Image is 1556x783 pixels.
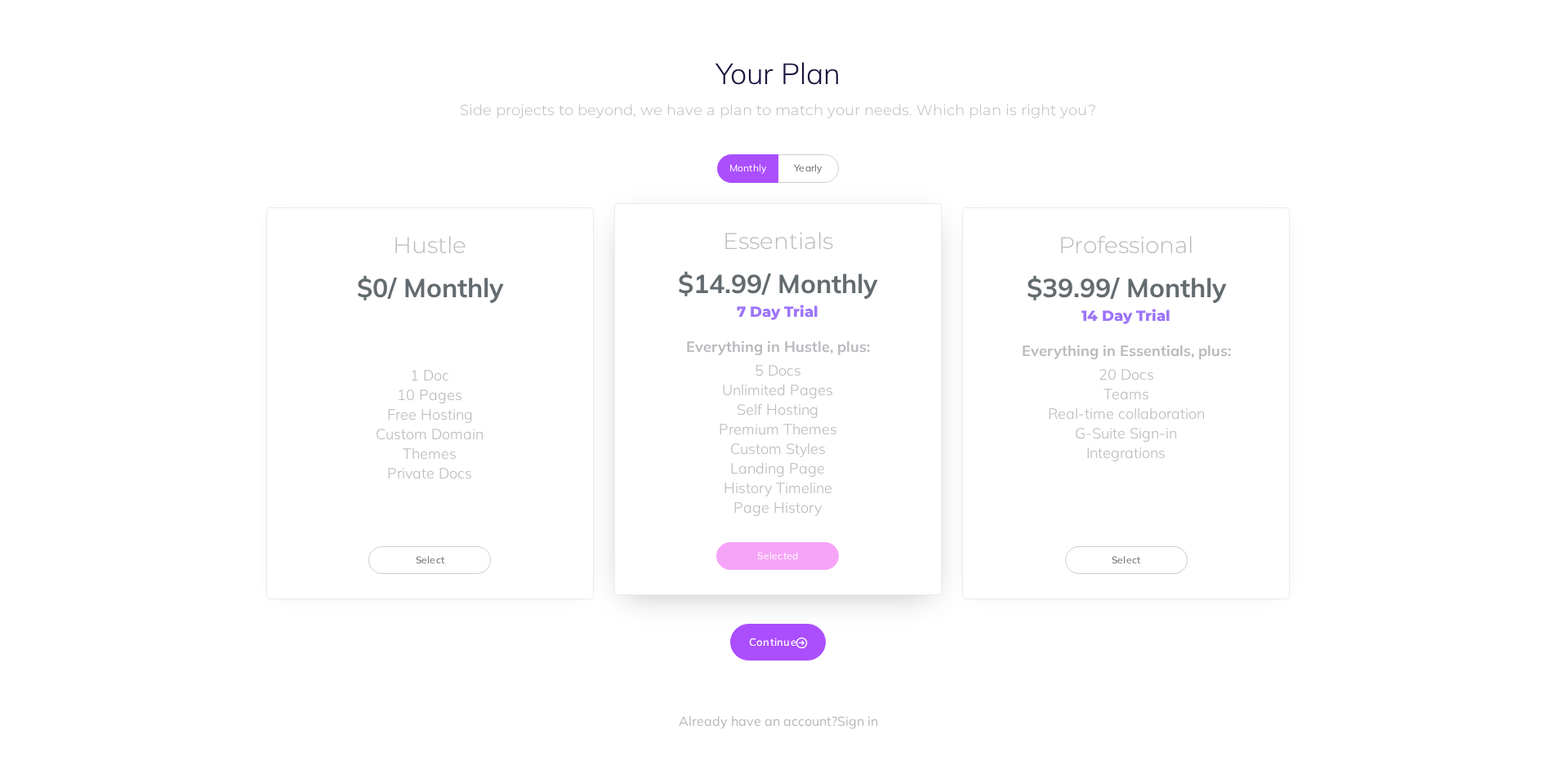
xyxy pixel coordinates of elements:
[737,305,818,321] h5: 7 Day Trial
[686,337,870,357] strong: Everything in Hustle, plus:
[357,271,503,304] span: $0/ Monthly
[716,542,839,570] button: Selected
[266,99,1290,122] p: Side projects to beyond, we have a plan to match your needs. Which plan is right you?
[376,405,484,425] li: Free Hosting
[719,420,837,439] li: Premium Themes
[719,400,837,420] li: Self Hosting
[678,267,877,300] span: $14.99/ Monthly
[1022,341,1231,361] strong: Everything in Essentials, plus:
[393,233,466,258] h4: Hustle
[719,498,837,518] li: Page History
[778,154,839,182] button: Yearly
[719,380,837,400] li: Unlimited Pages
[376,366,484,385] li: 1 Doc
[376,425,484,444] li: Custom Domain
[1081,309,1170,325] h5: 14 Day Trial
[1048,365,1205,385] li: 20 Docs
[1048,424,1205,443] li: G-Suite Sign-in
[1048,385,1205,404] li: Teams
[376,444,484,464] li: Themes
[730,624,826,660] button: Continue
[719,361,837,380] li: 5 Docs
[1048,404,1205,424] li: Real-time collaboration
[719,439,837,459] li: Custom Styles
[266,57,1290,90] h1: Your Plan
[1048,443,1205,463] li: Integrations
[837,713,878,729] a: Sign in
[1065,546,1188,574] button: Select
[719,459,837,478] li: Landing Page
[717,154,778,182] button: Monthly
[723,229,833,254] h4: Essentials
[368,546,491,574] button: Select
[1059,233,1193,258] h4: Professional
[376,385,484,405] li: 10 Pages
[1027,271,1226,304] span: $39.99/ Monthly
[719,478,837,498] li: History Timeline
[376,464,484,483] li: Private Docs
